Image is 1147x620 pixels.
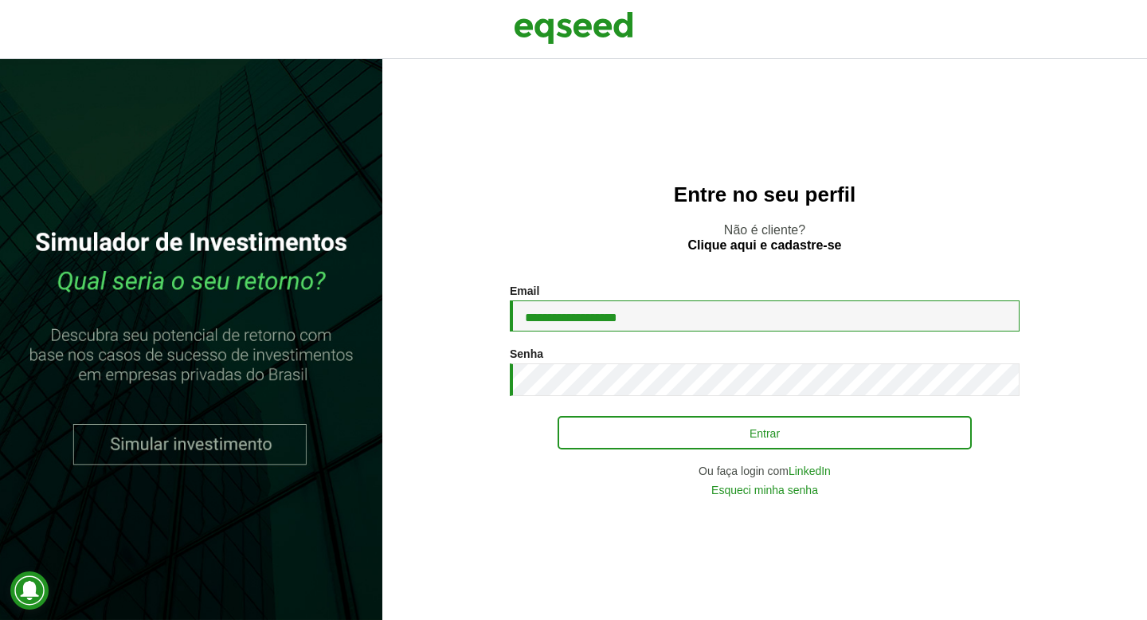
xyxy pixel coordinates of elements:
div: Ou faça login com [510,465,1020,477]
a: Esqueci minha senha [711,485,818,496]
h2: Entre no seu perfil [414,183,1115,206]
img: EqSeed Logo [514,8,633,48]
p: Não é cliente? [414,222,1115,253]
label: Email [510,285,539,296]
a: Clique aqui e cadastre-se [688,239,842,252]
button: Entrar [558,416,972,449]
a: LinkedIn [789,465,831,477]
label: Senha [510,348,543,359]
